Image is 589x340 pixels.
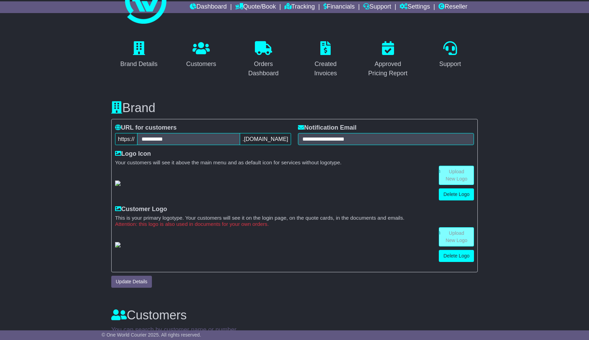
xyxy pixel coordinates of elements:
a: Tracking [285,1,315,13]
a: Delete Logo [439,188,474,200]
small: Attention: this logo is also used in documents for your own orders. [115,221,474,227]
img: GetResellerIconLogo [115,180,121,186]
a: Reseller [438,1,467,13]
a: Upload New Logo [439,227,474,246]
small: Your customers will see it above the main menu and as default icon for services without logotype. [115,160,474,166]
h3: Brand [111,101,478,115]
span: https:// [115,133,137,145]
p: You can search by customer name or number. [111,326,478,334]
div: Created Invoices [302,59,349,78]
label: Customer Logo [115,206,167,213]
a: Support [363,1,391,13]
a: Financials [323,1,355,13]
img: GetCustomerLogo [115,242,121,248]
div: Brand Details [120,59,157,69]
a: Orders Dashboard [236,39,291,80]
a: Quote/Book [235,1,276,13]
a: Approved Pricing Report [360,39,416,80]
button: Update Details [111,276,152,288]
a: Support [435,39,465,71]
div: Orders Dashboard [240,59,287,78]
label: Logo Icon [115,150,151,158]
span: © One World Courier 2025. All rights reserved. [102,332,201,338]
h3: Customers [111,308,478,322]
div: Customers [186,59,216,69]
div: Approved Pricing Report [365,59,411,78]
a: Settings [400,1,430,13]
a: Dashboard [190,1,227,13]
a: Created Invoices [298,39,353,80]
div: Support [439,59,461,69]
label: URL for customers [115,124,177,132]
label: Notification Email [298,124,356,132]
a: Upload New Logo [439,166,474,185]
small: This is your primary logotype. Your customers will see it on the login page, on the quote cards, ... [115,215,474,221]
span: .[DOMAIN_NAME] [240,133,291,145]
a: Delete Logo [439,250,474,262]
